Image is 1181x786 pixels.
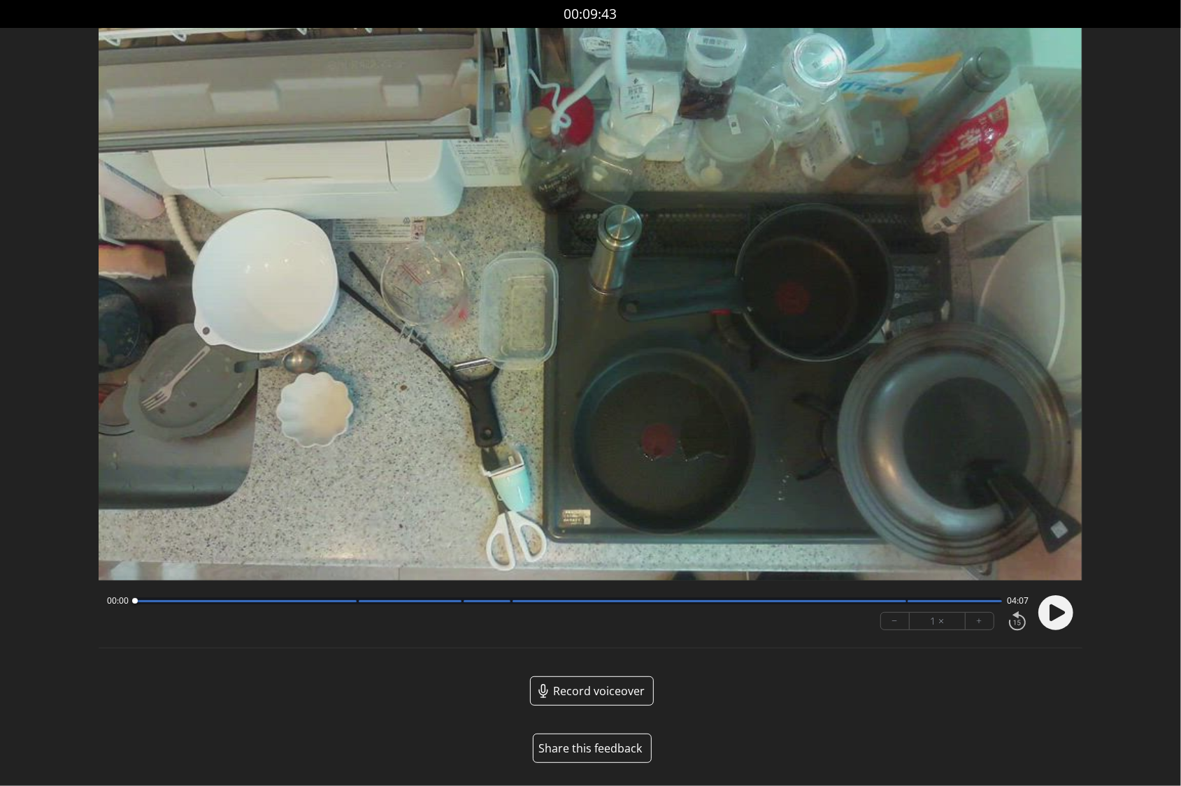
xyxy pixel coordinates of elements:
[530,676,654,706] a: Record voiceover
[881,613,910,629] button: −
[910,613,966,629] div: 1 ×
[1008,595,1029,606] span: 04:07
[533,734,652,763] button: Share this feedback
[564,4,617,24] a: 00:09:43
[966,613,994,629] button: +
[107,595,129,606] span: 00:00
[553,683,645,699] span: Record voiceover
